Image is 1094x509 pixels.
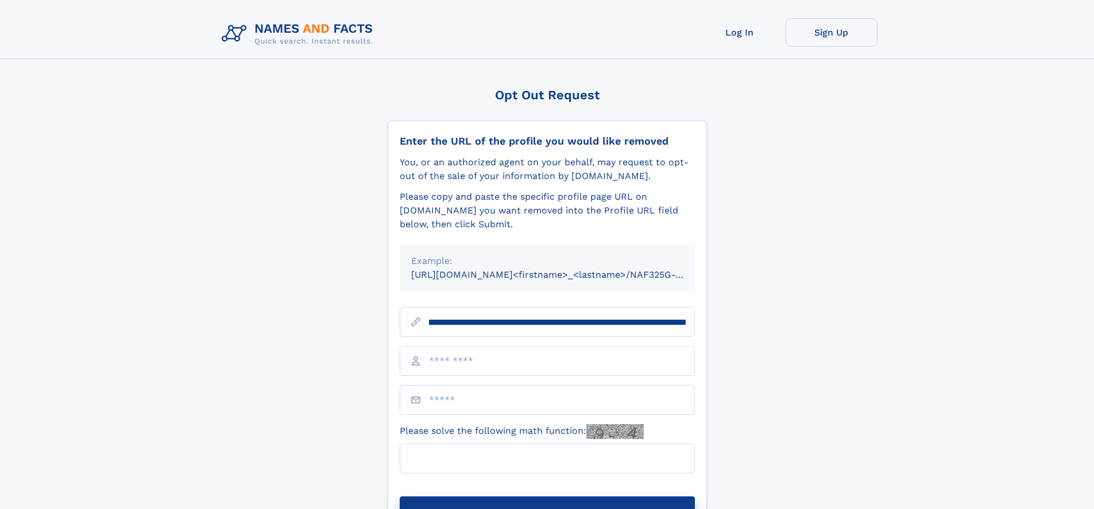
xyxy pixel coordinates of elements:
[400,424,644,439] label: Please solve the following math function:
[400,190,695,231] div: Please copy and paste the specific profile page URL on [DOMAIN_NAME] you want removed into the Pr...
[411,254,683,268] div: Example:
[694,18,786,46] a: Log In
[411,269,717,280] small: [URL][DOMAIN_NAME]<firstname>_<lastname>/NAF325G-xxxxxxxx
[388,88,707,102] div: Opt Out Request
[400,156,695,183] div: You, or an authorized agent on your behalf, may request to opt-out of the sale of your informatio...
[786,18,877,46] a: Sign Up
[217,18,382,49] img: Logo Names and Facts
[400,135,695,147] div: Enter the URL of the profile you would like removed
